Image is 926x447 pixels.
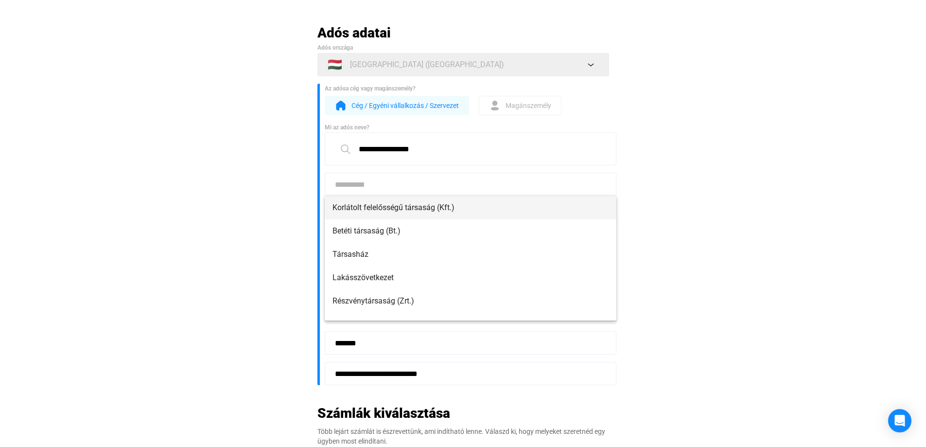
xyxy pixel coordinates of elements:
[317,24,609,41] h2: Adós adatai
[325,96,469,115] button: form-orgCég / Egyéni vállalkozás / Szervezet
[506,100,551,111] span: Magánszemély
[317,427,609,446] div: Több lejárt számlát is észrevettünk, ami indítható lenne. Válaszd ki, hogy melyeket szeretnéd egy...
[351,100,459,111] span: Cég / Egyéni vállalkozás / Szervezet
[332,272,609,284] span: Lakásszövetkezet
[317,53,609,76] button: 🇭🇺[GEOGRAPHIC_DATA] ([GEOGRAPHIC_DATA])
[332,295,609,307] span: Részvénytársaság (Zrt.)
[328,59,342,71] span: 🇭🇺
[489,100,501,111] img: form-ind
[332,319,609,330] span: Részvénytársaság (Nyrt.)
[335,100,347,111] img: form-org
[325,123,609,132] div: Mi az adós neve?
[888,409,911,432] div: Open Intercom Messenger
[325,84,609,93] div: Az adósa cég vagy magánszemély?
[332,249,609,260] span: Társasház
[479,96,561,115] button: form-indMagánszemély
[332,202,609,214] span: Korlátolt felelősségű társaság (Kft.)
[317,405,450,422] h2: Számlák kiválasztása
[350,59,504,71] span: [GEOGRAPHIC_DATA] ([GEOGRAPHIC_DATA])
[332,225,609,237] span: Betéti társaság (Bt.)
[317,44,353,51] span: Adós országa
